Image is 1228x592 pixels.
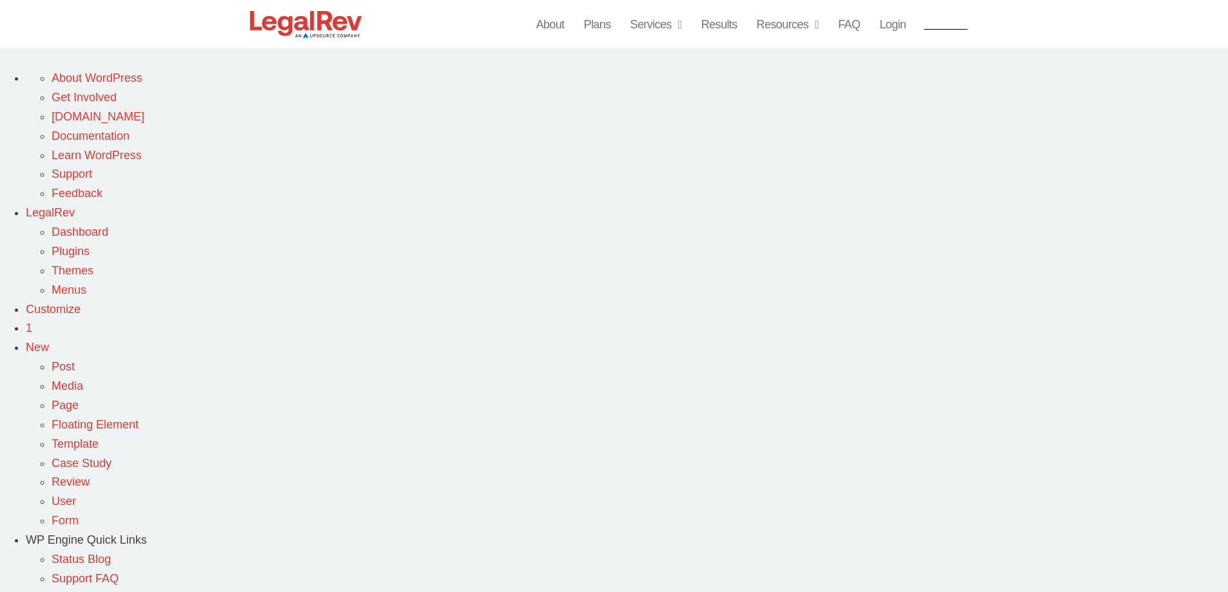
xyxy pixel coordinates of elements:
span: 1 [26,321,32,334]
ul: LegalRev [26,223,1228,262]
a: Learn WordPress [52,149,142,162]
ul: New [26,358,1228,531]
a: Menus [52,283,86,296]
span: Contact [924,19,967,30]
a: LegalRev [26,206,75,219]
a: Status Blog [52,553,111,566]
a: Contact [919,14,975,35]
a: Post [52,360,75,373]
a: About WordPress [52,72,142,84]
a: Template [52,437,99,450]
div: WP Engine Quick Links [26,531,1228,550]
ul: About WordPress [26,69,1228,108]
nav: Menu [536,15,906,33]
a: Plans [584,15,611,33]
a: User [52,495,76,508]
a: Documentation [52,129,130,142]
a: Case Study [52,457,112,470]
a: Feedback [52,187,102,200]
a: Page [52,399,79,412]
ul: About WordPress [26,108,1228,204]
a: Media [52,379,83,392]
ul: LegalRev [26,262,1228,300]
a: Form [52,514,79,527]
a: FAQ [838,15,860,33]
a: Results [701,15,737,33]
a: Dashboard [52,225,108,238]
span: New [26,341,49,354]
a: Login [879,15,906,33]
a: Get Involved [52,91,117,104]
a: Customize [26,303,81,316]
a: About [536,15,564,33]
a: Floating Element [52,418,139,431]
a: Review [52,475,90,488]
a: Resources [757,15,819,33]
a: Plugins [52,245,90,258]
a: [DOMAIN_NAME] [52,110,144,123]
a: Support FAQ [52,572,119,585]
a: Support [52,167,92,180]
a: Services [630,15,682,33]
a: Themes [52,264,93,277]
